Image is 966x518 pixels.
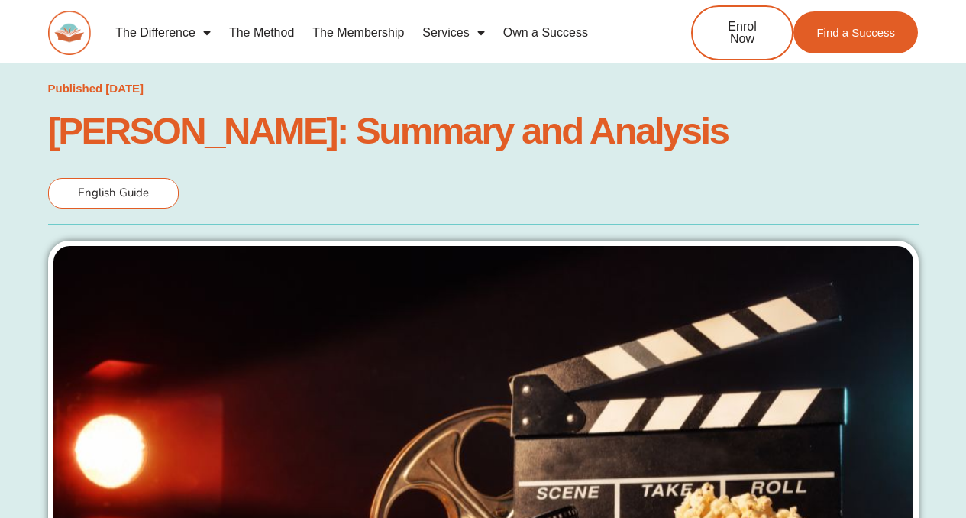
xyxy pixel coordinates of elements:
[48,82,103,95] span: Published
[413,15,493,50] a: Services
[105,82,144,95] time: [DATE]
[793,11,918,53] a: Find a Success
[48,114,919,147] h1: [PERSON_NAME]: Summary and Analysis
[78,185,149,200] span: English Guide
[303,15,413,50] a: The Membership
[712,345,966,518] iframe: Chat Widget
[48,78,144,99] a: Published [DATE]
[494,15,597,50] a: Own a Success
[816,27,895,38] span: Find a Success
[106,15,220,50] a: The Difference
[716,21,769,45] span: Enrol Now
[220,15,303,50] a: The Method
[106,15,641,50] nav: Menu
[691,5,793,60] a: Enrol Now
